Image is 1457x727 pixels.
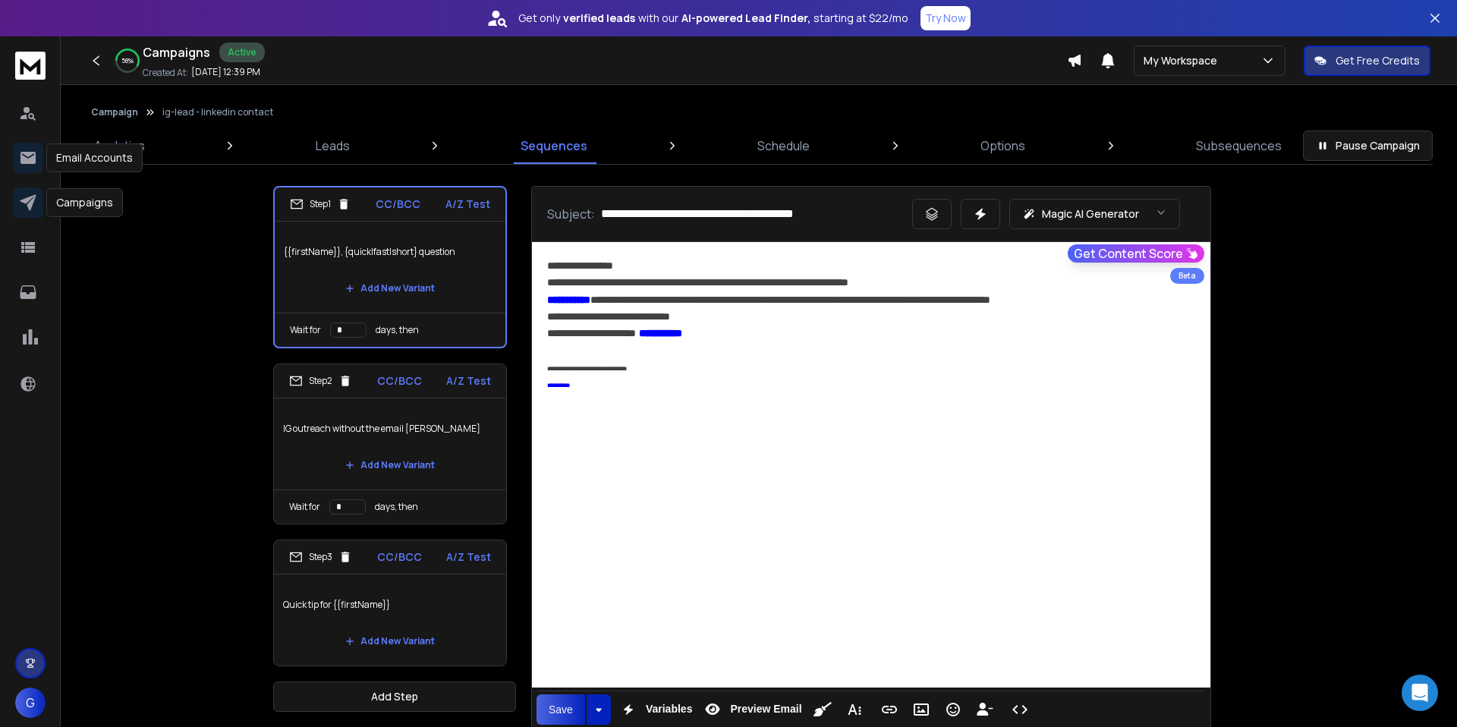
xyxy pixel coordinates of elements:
[333,626,447,656] button: Add New Variant
[143,67,188,79] p: Created At:
[537,694,585,725] button: Save
[284,231,496,273] p: {{firstName}}, {quick|fast|short} question
[283,584,497,626] p: Quick tip for {{firstName}}
[1196,137,1282,155] p: Subsequences
[283,408,497,450] p: IG outreach without the email [PERSON_NAME]
[219,42,265,62] div: Active
[121,56,134,65] p: 58 %
[333,273,447,304] button: Add New Variant
[1009,199,1180,229] button: Magic AI Generator
[143,43,210,61] h1: Campaigns
[446,549,491,565] p: A/Z Test
[980,137,1025,155] p: Options
[907,694,936,725] button: Insert Image (⌘P)
[307,127,359,164] a: Leads
[971,694,999,725] button: Insert Unsubscribe Link
[808,694,837,725] button: Clean HTML
[939,694,968,725] button: Emoticons
[94,137,145,155] p: Analytics
[15,688,46,718] button: G
[333,450,447,480] button: Add New Variant
[1187,127,1291,164] a: Subsequences
[273,681,516,712] button: Add Step
[757,137,810,155] p: Schedule
[445,197,490,212] p: A/Z Test
[289,501,320,513] p: Wait for
[518,11,908,26] p: Get only with our starting at $22/mo
[1336,53,1420,68] p: Get Free Credits
[85,127,154,164] a: Analytics
[1304,46,1430,76] button: Get Free Credits
[1042,206,1139,222] p: Magic AI Generator
[698,694,804,725] button: Preview Email
[748,127,819,164] a: Schedule
[875,694,904,725] button: Insert Link (⌘K)
[511,127,596,164] a: Sequences
[162,106,273,118] p: ig-lead - linkedin contact
[920,6,971,30] button: Try Now
[290,197,351,211] div: Step 1
[91,106,138,118] button: Campaign
[727,703,804,716] span: Preview Email
[273,540,507,666] li: Step3CC/BCCA/Z TestQuick tip for {{firstName}}Add New Variant
[925,11,966,26] p: Try Now
[614,694,696,725] button: Variables
[289,374,352,388] div: Step 2
[46,143,143,172] div: Email Accounts
[1402,675,1438,711] div: Open Intercom Messenger
[273,186,507,348] li: Step1CC/BCCA/Z Test{{firstName}}, {quick|fast|short} questionAdd New VariantWait fordays, then
[290,324,321,336] p: Wait for
[1144,53,1223,68] p: My Workspace
[643,703,696,716] span: Variables
[681,11,810,26] strong: AI-powered Lead Finder,
[273,363,507,524] li: Step2CC/BCCA/Z TestIG outreach without the email [PERSON_NAME]Add New VariantWait fordays, then
[375,501,418,513] p: days, then
[46,188,123,217] div: Campaigns
[1170,268,1204,284] div: Beta
[1005,694,1034,725] button: Code View
[191,66,260,78] p: [DATE] 12:39 PM
[1068,244,1204,263] button: Get Content Score
[547,205,595,223] p: Subject:
[289,550,352,564] div: Step 3
[376,197,420,212] p: CC/BCC
[377,549,422,565] p: CC/BCC
[376,324,419,336] p: days, then
[316,137,350,155] p: Leads
[971,127,1034,164] a: Options
[377,373,422,389] p: CC/BCC
[1303,131,1433,161] button: Pause Campaign
[446,373,491,389] p: A/Z Test
[563,11,635,26] strong: verified leads
[840,694,869,725] button: More Text
[15,52,46,80] img: logo
[521,137,587,155] p: Sequences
